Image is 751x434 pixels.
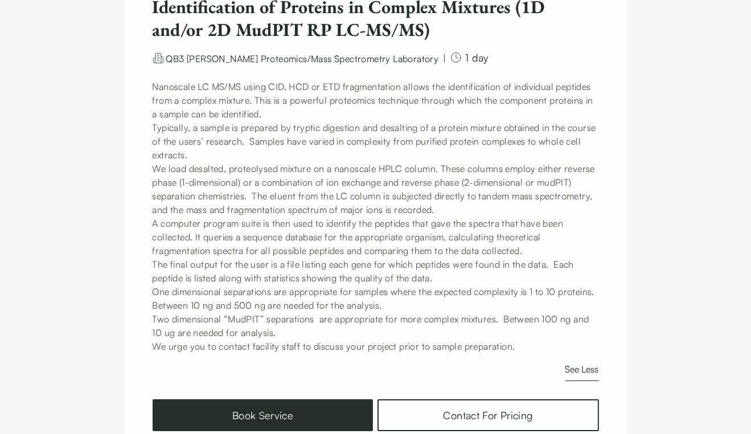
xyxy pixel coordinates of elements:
p: One dimensional separations are appropriate for samples where the expected complexity is 1 to 10 ... [153,285,599,312]
p: Nanoscale LC MS/MS using CID, HCD or ETD fragmentation allows the identification of individual pe... [153,80,599,121]
a: QB3 [PERSON_NAME] Proteomics/Mass Spectrometry Laboratory [166,52,439,63]
a: Contact For Pricing [377,399,598,431]
p: We urge you to contact facility staff to discuss your project prior to sample preparation. [153,339,599,353]
p: The final output for the user is a file listing each gene for which peptides were found in the da... [153,257,599,285]
div: | [443,51,446,65]
p: We load desalted, proteolysed mixture on a nanoscale HPLC column. These columns employ either rev... [153,162,599,216]
button: Book Service [153,399,374,431]
p: Typically, a sample is prepared by tryptic digestion and desalting of a protein mixture obtained ... [153,121,599,162]
p: Two dimensional “MudPIT” separations are appropriate for more complex mixtures. Between 100 ng an... [153,312,599,339]
span: 1 day [465,51,489,64]
button: See Less [565,362,599,381]
p: A computer program suite is then used to identify the peptides that gave the spectra that have be... [153,216,599,257]
span: QB3 [PERSON_NAME] Proteomics/Mass Spectrometry Laboratory [166,53,439,64]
